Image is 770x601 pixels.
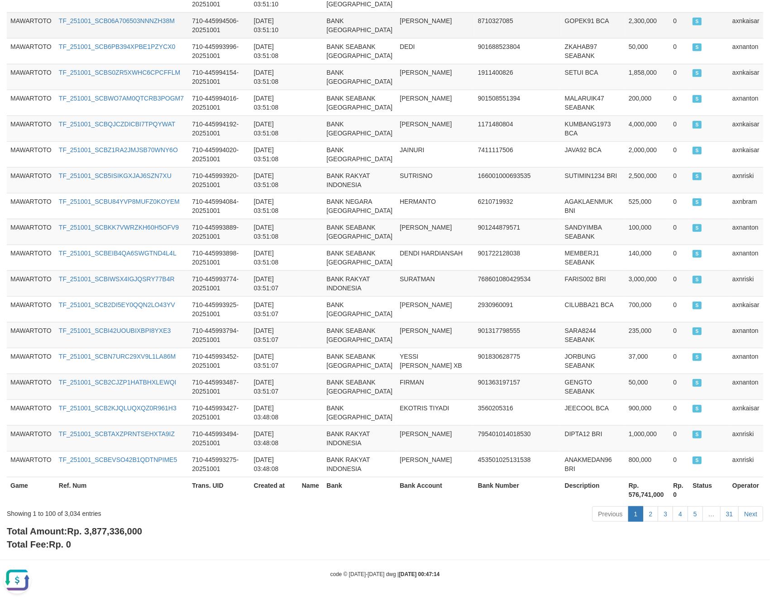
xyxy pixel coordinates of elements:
[625,64,670,90] td: 1,858,000
[625,167,670,193] td: 2,500,000
[729,477,763,503] th: Operator
[625,322,670,348] td: 235,000
[561,270,625,296] td: FARIS002 BRI
[188,270,250,296] td: 710-445993774-20251001
[188,219,250,245] td: 710-445993889-20251001
[474,322,561,348] td: 901317798555
[561,477,625,503] th: Description
[59,353,176,360] a: TF_251001_SCBN7URC29XV9L1LA86M
[561,322,625,348] td: SARA8244 SEABANK
[323,64,396,90] td: BANK [GEOGRAPHIC_DATA]
[729,245,763,270] td: axnanton
[7,526,142,536] b: Total Amount:
[720,506,739,522] a: 31
[693,43,702,51] span: SUCCESS
[59,172,172,179] a: TF_251001_SCB5ISIKGXJAJ6SZN7XU
[396,115,474,141] td: [PERSON_NAME]
[396,296,474,322] td: [PERSON_NAME]
[474,90,561,115] td: 901508551394
[729,64,763,90] td: axnkaisar
[396,193,474,219] td: HERMANTO
[59,43,176,50] a: TF_251001_SCB6PB394XPBE1PZYCX0
[188,115,250,141] td: 710-445994192-20251001
[693,431,702,438] span: SUCCESS
[673,506,688,522] a: 4
[396,64,474,90] td: [PERSON_NAME]
[323,399,396,425] td: BANK [GEOGRAPHIC_DATA]
[561,219,625,245] td: SANDYIMBA SEABANK
[625,115,670,141] td: 4,000,000
[7,90,55,115] td: MAWARTOTO
[561,141,625,167] td: JAVA92 BCA
[625,90,670,115] td: 200,000
[4,4,31,31] button: Open LiveChat chat widget
[729,399,763,425] td: axnkaisar
[474,167,561,193] td: 166001000693535
[625,141,670,167] td: 2,000,000
[250,477,298,503] th: Created at
[474,451,561,477] td: 453501025131538
[670,296,689,322] td: 0
[693,353,702,361] span: SUCCESS
[670,141,689,167] td: 0
[7,219,55,245] td: MAWARTOTO
[396,477,474,503] th: Bank Account
[561,12,625,38] td: GOPEK91 BCA
[592,506,628,522] a: Previous
[738,506,763,522] a: Next
[59,327,171,334] a: TF_251001_SCBI42UOUBIXBPI8YXE3
[670,64,689,90] td: 0
[250,12,298,38] td: [DATE] 03:51:10
[7,115,55,141] td: MAWARTOTO
[7,193,55,219] td: MAWARTOTO
[396,12,474,38] td: [PERSON_NAME]
[59,301,175,308] a: TF_251001_SCB2DI5EY0QQN2LO43YV
[7,348,55,374] td: MAWARTOTO
[396,245,474,270] td: DENDI HARDIANSAH
[59,456,177,463] a: TF_251001_SCBEVSO42B1QDTNPIME5
[670,115,689,141] td: 0
[250,245,298,270] td: [DATE] 03:51:08
[250,348,298,374] td: [DATE] 03:51:07
[729,38,763,64] td: axnanton
[323,245,396,270] td: BANK SEABANK [GEOGRAPHIC_DATA]
[188,90,250,115] td: 710-445994016-20251001
[7,12,55,38] td: MAWARTOTO
[561,64,625,90] td: SETUI BCA
[474,115,561,141] td: 1171480804
[396,270,474,296] td: SURATMAN
[59,404,177,412] a: TF_251001_SCB2KJQLUQXQZ0R961H3
[323,348,396,374] td: BANK SEABANK [GEOGRAPHIC_DATA]
[561,90,625,115] td: MALARUIK47 SEABANK
[729,12,763,38] td: axnkaisar
[625,193,670,219] td: 525,000
[561,348,625,374] td: JORBUNG SEABANK
[323,141,396,167] td: BANK [GEOGRAPHIC_DATA]
[703,506,721,522] a: …
[689,477,729,503] th: Status
[250,115,298,141] td: [DATE] 03:51:08
[59,250,177,257] a: TF_251001_SCBEIB4QA6SWGTND4L4L
[250,322,298,348] td: [DATE] 03:51:07
[474,348,561,374] td: 901830628775
[670,90,689,115] td: 0
[323,219,396,245] td: BANK SEABANK [GEOGRAPHIC_DATA]
[693,95,702,103] span: SUCCESS
[250,64,298,90] td: [DATE] 03:51:08
[323,374,396,399] td: BANK SEABANK [GEOGRAPHIC_DATA]
[7,167,55,193] td: MAWARTOTO
[250,38,298,64] td: [DATE] 03:51:08
[7,505,314,518] div: Showing 1 to 100 of 3,034 entries
[474,193,561,219] td: 6210719932
[561,296,625,322] td: CILUBBA21 BCA
[323,193,396,219] td: BANK NEGARA [GEOGRAPHIC_DATA]
[250,193,298,219] td: [DATE] 03:51:08
[693,327,702,335] span: SUCCESS
[693,457,702,464] span: SUCCESS
[658,506,673,522] a: 3
[729,115,763,141] td: axnkaisar
[49,539,71,549] span: Rp. 0
[670,399,689,425] td: 0
[693,198,702,206] span: SUCCESS
[250,399,298,425] td: [DATE] 03:48:08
